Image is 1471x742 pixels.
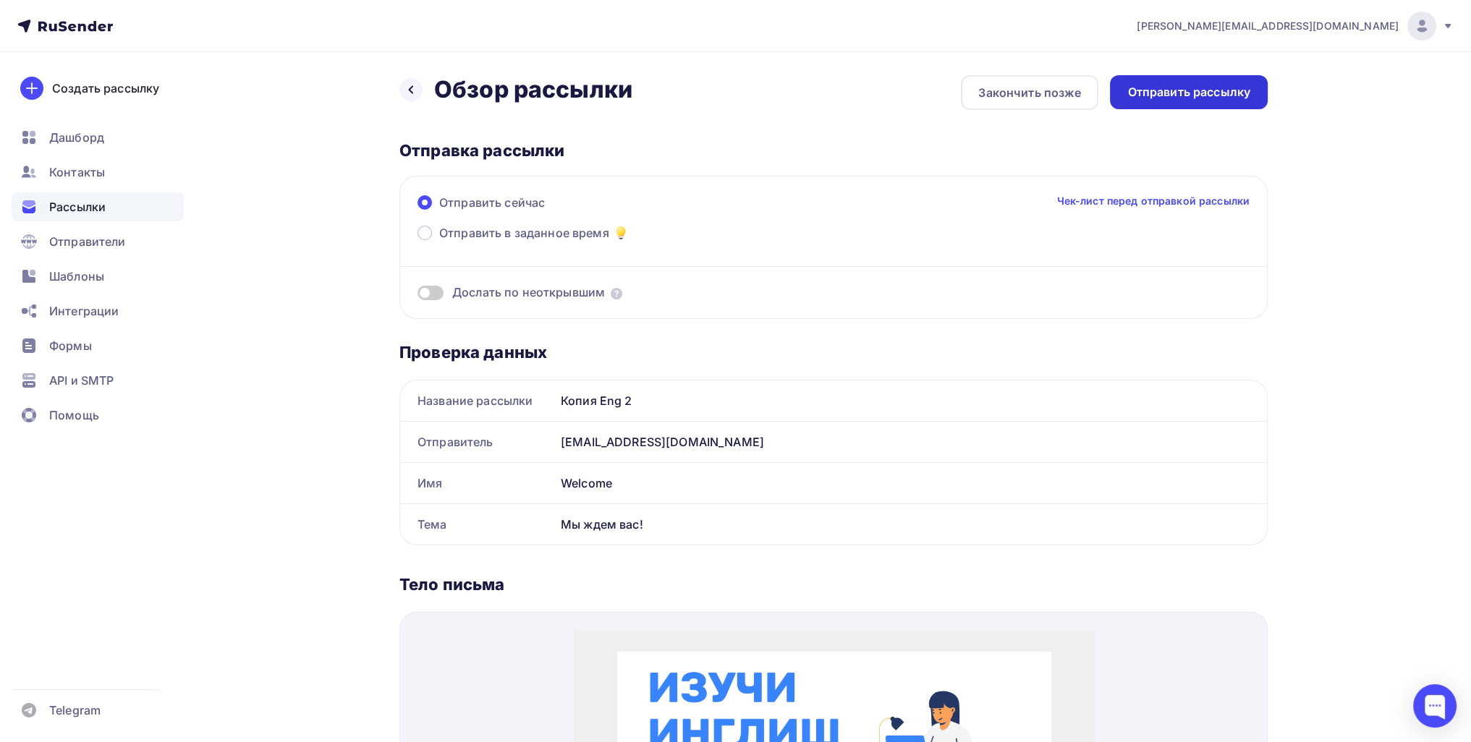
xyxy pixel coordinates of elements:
[12,192,184,221] a: Рассылки
[439,194,545,211] span: Отправить сейчас
[555,504,1267,545] div: Мы ждем вас!
[12,158,184,187] a: Контакты
[434,75,632,104] h2: Обзор рассылки
[49,129,104,146] span: Дашборд
[49,702,101,719] span: Telegram
[49,406,99,424] span: Помощь
[52,80,159,97] div: Создать рассылку
[49,372,114,389] span: API и SMTP
[65,288,456,346] div: Не теряй время, выучи английский быстро и эффективно!
[978,84,1081,101] div: Закончить позже
[555,422,1267,462] div: [EMAIL_ADDRESS][DOMAIN_NAME]
[43,22,478,266] img: photo.png
[49,163,105,181] span: Контакты
[12,262,184,291] a: Шаблоны
[1127,84,1250,101] div: Отправить рассылку
[452,284,605,301] span: Дослать по неоткрывшим
[555,463,1267,503] div: Welcome
[399,342,1268,362] div: Проверка данных
[400,463,555,503] div: Имя
[439,224,609,242] span: Отправить в заданное время
[207,443,313,480] a: Записаться
[12,331,184,360] a: Формы
[12,227,184,256] a: Отправители
[12,123,184,152] a: Дашборд
[175,586,345,597] a: Отменить подписку на эту рассылку
[400,422,555,462] div: Отправитель
[49,302,119,320] span: Интеграции
[1137,19,1399,33] span: [PERSON_NAME][EMAIL_ADDRESS][DOMAIN_NAME]
[399,574,1268,594] div: Тело письма
[1137,12,1454,40] a: [PERSON_NAME][EMAIL_ADDRESS][DOMAIN_NAME]
[49,268,104,285] span: Шаблоны
[49,233,126,250] span: Отправители
[49,198,106,216] span: Рассылки
[555,380,1267,421] div: Копия Eng 2
[399,140,1268,161] div: Отправка рассылки
[65,368,456,410] div: С нас пошаговый план, который поможет вам достичь быстрых и уверенных результатов!
[400,504,555,545] div: Тема
[400,380,555,421] div: Название рассылки
[1056,194,1250,208] a: Чек-лист перед отправкой рассылки
[65,570,456,600] div: Если вы не хотите получать эту рассылку, вы можете
[49,337,92,354] span: Формы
